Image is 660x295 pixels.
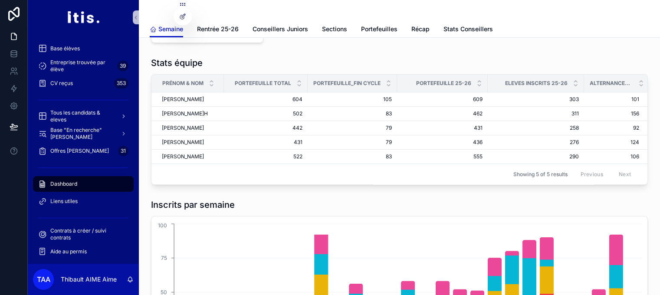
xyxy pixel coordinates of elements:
[162,80,204,87] span: Prénom & NOM
[33,75,134,91] a: CV reçus353
[493,110,579,117] span: 311
[584,96,639,103] span: 101
[253,21,308,39] a: Conseillers Juniors
[402,125,483,131] span: 431
[313,125,392,131] span: 79
[253,25,308,33] span: Conseillers Juniors
[162,125,204,131] span: [PERSON_NAME]
[402,153,483,160] span: 555
[322,25,347,33] span: Sections
[229,125,302,131] span: 442
[513,171,567,178] span: Showing 5 of 5 results
[162,139,204,146] span: [PERSON_NAME]
[28,35,139,264] div: scrollable content
[313,110,392,117] span: 83
[402,139,483,146] span: 436
[33,193,134,209] a: Liens utiles
[590,80,633,87] span: Alternances trouvées
[493,125,579,131] span: 258
[229,110,302,117] span: 502
[117,61,128,71] div: 39
[33,108,134,124] a: Tous les candidats & eleves
[313,96,392,103] span: 105
[50,227,125,241] span: Contrats à créer / suivi contrats
[33,176,134,192] a: Dashboard
[584,153,639,160] span: 106
[33,58,134,74] a: Entreprise trouvée par élève39
[33,244,134,259] a: Aide au permis
[67,10,99,24] img: App logo
[584,110,639,117] span: 156
[197,25,239,33] span: Rentrée 25-26
[162,96,204,103] span: [PERSON_NAME]
[33,41,134,56] a: Base élèves
[50,127,114,141] span: Base "En recherche" [PERSON_NAME]
[50,198,78,205] span: Liens utiles
[493,153,579,160] span: 290
[402,96,483,103] span: 609
[50,147,109,154] span: Offres [PERSON_NAME]
[50,45,80,52] span: Base élèves
[493,96,579,103] span: 303
[61,275,117,284] p: Thibault AIME Aime
[33,143,134,159] a: Offres [PERSON_NAME]31
[313,139,392,146] span: 79
[50,180,77,187] span: Dashboard
[443,25,493,33] span: Stats Conseillers
[158,222,167,229] tspan: 100
[162,153,204,160] span: [PERSON_NAME]
[584,125,639,131] span: 92
[411,21,430,39] a: Récap
[33,226,134,242] a: Contrats à créer / suivi contrats
[493,139,579,146] span: 276
[235,80,291,87] span: Portefeuille total
[229,96,302,103] span: 604
[50,109,114,123] span: Tous les candidats & eleves
[150,21,183,38] a: Semaine
[161,255,167,261] tspan: 75
[114,78,128,88] div: 353
[118,146,128,156] div: 31
[443,21,493,39] a: Stats Conseillers
[162,110,208,117] span: [PERSON_NAME]H
[229,139,302,146] span: 431
[505,80,568,87] span: Eleves inscrits 25-26
[411,25,430,33] span: Récap
[37,274,50,285] span: TAA
[584,139,639,146] span: 124
[151,199,235,211] h1: Inscrits par semaine
[33,126,134,141] a: Base "En recherche" [PERSON_NAME]
[151,57,203,69] h1: Stats équipe
[313,80,381,87] span: Portefeuille_fin cycle
[416,80,471,87] span: Portefeuille 25-26
[361,25,397,33] span: Portefeuilles
[313,153,392,160] span: 83
[402,110,483,117] span: 462
[50,248,87,255] span: Aide au permis
[229,153,302,160] span: 522
[50,59,114,73] span: Entreprise trouvée par élève
[197,21,239,39] a: Rentrée 25-26
[322,21,347,39] a: Sections
[158,25,183,33] span: Semaine
[361,21,397,39] a: Portefeuilles
[50,80,73,87] span: CV reçus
